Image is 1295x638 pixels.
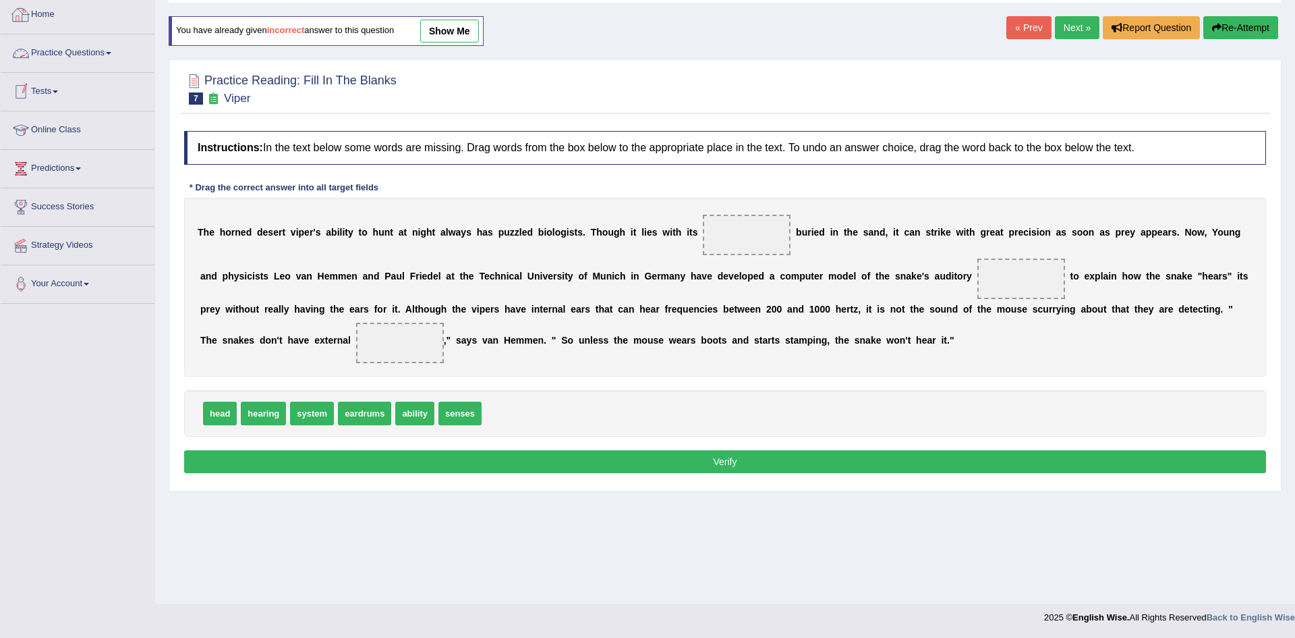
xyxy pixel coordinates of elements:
b: M [592,271,600,282]
b: e [484,271,490,282]
b: u [396,271,402,282]
b: T [198,227,204,238]
b: i [252,271,255,282]
b: r [1014,227,1018,238]
b: e [707,271,712,282]
b: a [770,271,775,282]
b: f [867,271,871,282]
b: a [440,227,446,238]
b: b [796,227,802,238]
a: Tests [1,73,154,107]
b: a [909,227,915,238]
b: T [479,271,484,282]
b: p [498,227,505,238]
button: Verify [184,450,1266,473]
b: s [1031,227,1037,238]
b: . [1177,227,1180,238]
b: U [527,271,534,282]
b: p [299,227,305,238]
b: n [384,227,391,238]
b: e [723,271,728,282]
b: d [758,271,764,282]
b: e [433,271,438,282]
b: v [291,227,296,238]
b: t [282,227,285,238]
b: Instructions: [198,142,263,153]
h4: In the text below some words are missing. Drag words from the box below to the appropriate place ... [184,131,1266,165]
b: w [1197,227,1204,238]
b: i [963,227,966,238]
b: l [438,271,441,282]
b: o [1192,227,1198,238]
b: s [1105,227,1110,238]
b: n [500,271,507,282]
b: ' [313,227,315,238]
b: h [969,227,975,238]
div: You have already given answer to this question [169,16,484,46]
b: Y [1212,227,1217,238]
b: p [1116,227,1122,238]
b: c [1023,227,1029,238]
b: h [847,227,853,238]
b: s [263,271,268,282]
b: t [672,227,676,238]
b: s [577,227,583,238]
b: t [1000,227,1004,238]
b: m [661,271,669,282]
b: h [373,227,379,238]
b: n [306,271,312,282]
b: y [461,227,466,238]
b: i [562,271,565,282]
b: o [546,227,552,238]
b: o [1039,227,1045,238]
h2: Practice Reading: Fill In The Blanks [184,71,397,105]
b: i [631,227,633,238]
b: i [544,227,546,238]
b: a [200,271,206,282]
b: i [296,227,299,238]
b: o [578,271,584,282]
b: h [620,227,626,238]
b: F [410,271,416,282]
b: t [359,227,362,238]
b: a [391,271,397,282]
b: t [345,227,348,238]
b: s [466,227,471,238]
b: H [318,271,324,282]
b: h [596,227,602,238]
b: N [1184,227,1191,238]
b: n [534,271,540,282]
b: h [495,271,501,282]
b: v [542,271,548,282]
b: e [241,227,246,238]
b: t [844,227,847,238]
b: s [1172,227,1177,238]
small: Exam occurring question [206,92,221,105]
b: o [285,271,291,282]
b: f [584,271,587,282]
b: n [412,227,418,238]
b: i [687,227,689,238]
b: p [1146,227,1152,238]
b: r [553,271,556,282]
b: r [934,227,938,238]
b: a [326,227,331,238]
b: a [363,271,368,282]
b: e [853,227,858,238]
b: d [246,227,252,238]
b: e [346,271,351,282]
a: Your Account [1,265,154,299]
b: e [1018,227,1023,238]
b: e [1157,227,1163,238]
b: L [274,271,280,282]
b: o [785,271,791,282]
b: t [811,271,814,282]
b: h [691,271,697,282]
b: e [753,271,759,282]
b: l [641,227,644,238]
b: m [330,271,338,282]
b: o [225,227,231,238]
b: c [780,271,785,282]
button: Re-Attempt [1203,16,1278,39]
b: n [606,271,612,282]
